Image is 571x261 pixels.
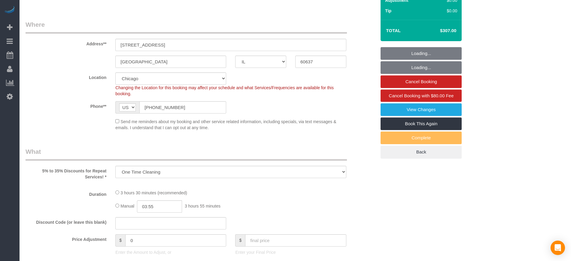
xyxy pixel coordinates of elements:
span: Manual [120,204,134,208]
legend: Where [26,20,347,34]
a: View Changes [381,103,462,116]
div: Open Intercom Messenger [551,241,565,255]
legend: What [26,147,347,161]
label: Price Adjustment [21,234,111,242]
span: $ [235,234,245,247]
span: Changing the Location for this booking may affect your schedule and what Services/Frequencies are... [115,85,334,96]
a: Back [381,146,462,158]
span: 3 hours 30 minutes (recommended) [120,190,187,195]
input: final price [245,234,346,247]
label: Tip [385,8,391,14]
a: Cancel Booking with $80.00 Fee [381,90,462,102]
div: $0.00 [430,8,457,14]
label: Duration [21,189,111,197]
label: Location [21,72,111,80]
span: $ [115,234,125,247]
img: Automaid Logo [4,6,16,14]
span: Cancel Booking with $80.00 Fee [389,93,454,98]
label: Discount Code (or leave this blank) [21,217,111,225]
p: Enter the Amount to Adjust, or [115,249,226,255]
strong: Total [386,28,401,33]
a: Book This Again [381,117,462,130]
a: Cancel Booking [381,75,462,88]
input: Zip Code** [295,56,346,68]
h4: $307.00 [422,28,456,33]
span: Send me reminders about my booking and other service related information, including specials, via... [115,119,336,130]
label: 5% to 35% Discounts for Repeat Services! * [21,166,111,180]
p: Enter your Final Price [235,249,346,255]
span: 3 hours 55 minutes [185,204,220,208]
